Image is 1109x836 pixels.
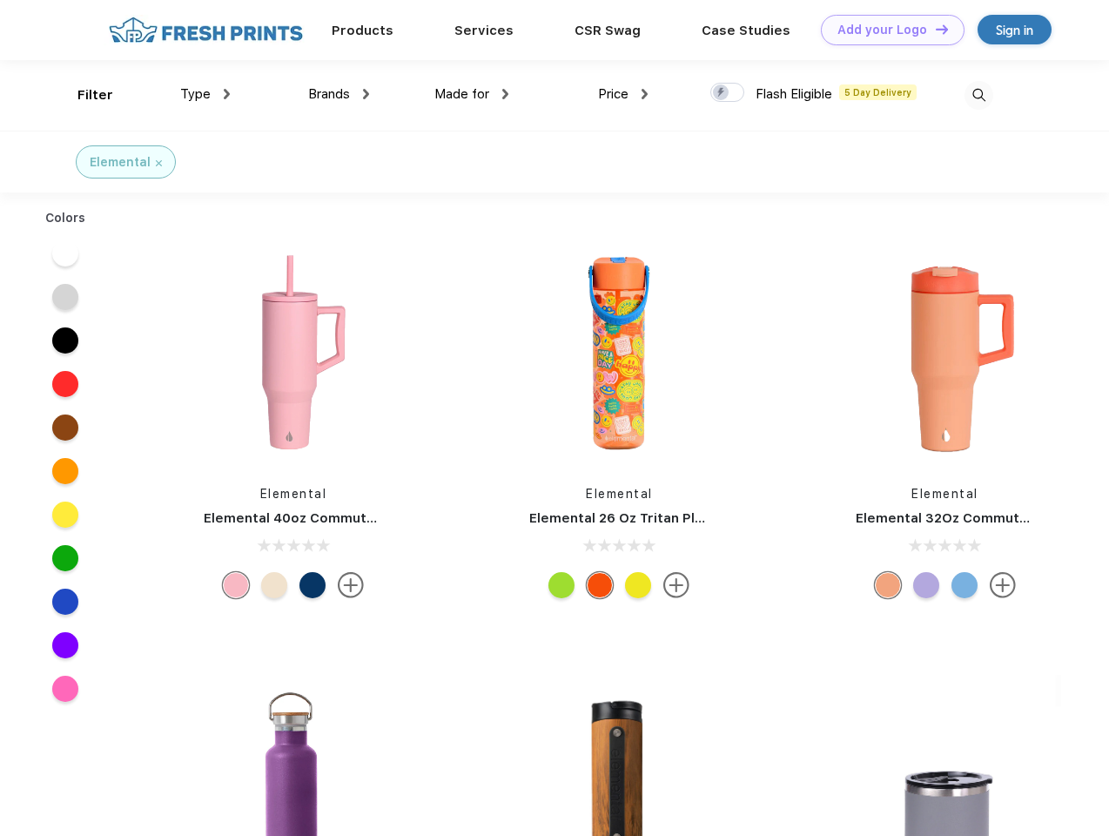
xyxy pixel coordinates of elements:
[936,24,948,34] img: DT
[454,23,514,38] a: Services
[911,487,978,501] a: Elemental
[990,572,1016,598] img: more.svg
[260,487,327,501] a: Elemental
[837,23,927,37] div: Add your Logo
[503,236,735,468] img: func=resize&h=266
[625,572,651,598] div: Smiley Melt
[587,572,613,598] div: Good Vibes
[223,572,249,598] div: Rose
[156,160,162,166] img: filter_cancel.svg
[178,236,409,468] img: func=resize&h=266
[642,89,648,99] img: dropdown.png
[756,86,832,102] span: Flash Eligible
[104,15,308,45] img: fo%20logo%202.webp
[332,23,393,38] a: Products
[363,89,369,99] img: dropdown.png
[308,86,350,102] span: Brands
[978,15,1052,44] a: Sign in
[529,510,817,526] a: Elemental 26 Oz Tritan Plastic Water Bottle
[663,572,689,598] img: more.svg
[338,572,364,598] img: more.svg
[204,510,440,526] a: Elemental 40oz Commuter Tumbler
[261,572,287,598] div: Beige
[875,572,901,598] div: Peach Sunrise
[598,86,628,102] span: Price
[502,89,508,99] img: dropdown.png
[830,236,1061,468] img: func=resize&h=266
[913,572,939,598] div: Lilac Tie Dye
[77,85,113,105] div: Filter
[951,572,978,598] div: Ocean Blue
[299,572,326,598] div: Navy
[90,153,151,172] div: Elemental
[180,86,211,102] span: Type
[32,209,99,227] div: Colors
[996,20,1033,40] div: Sign in
[434,86,489,102] span: Made for
[548,572,575,598] div: Key lime
[575,23,641,38] a: CSR Swag
[586,487,653,501] a: Elemental
[224,89,230,99] img: dropdown.png
[856,510,1092,526] a: Elemental 32Oz Commuter Tumbler
[839,84,917,100] span: 5 Day Delivery
[964,81,993,110] img: desktop_search.svg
